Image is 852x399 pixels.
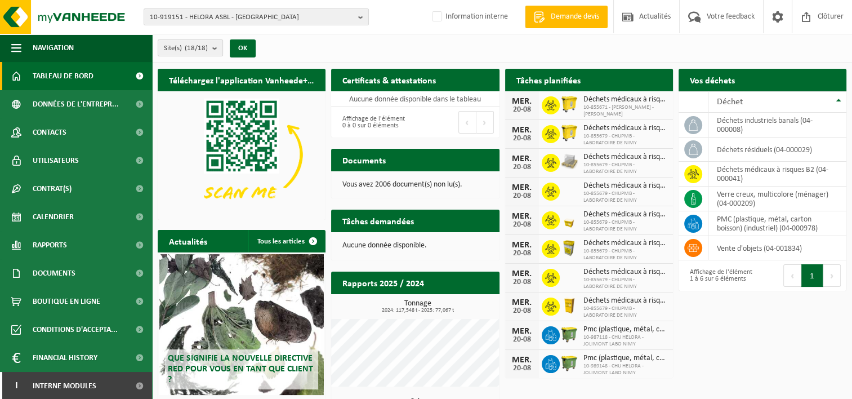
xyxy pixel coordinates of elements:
[583,210,667,219] span: Déchets médicaux à risques b2
[33,203,74,231] span: Calendrier
[583,181,667,190] span: Déchets médicaux à risques b2
[33,147,79,175] span: Utilisateurs
[583,277,667,290] span: 10-855679 - CHUPMB - LABORATOIRE DE NIMY
[583,153,667,162] span: Déchets médicaux à risques b2
[583,305,667,319] span: 10-855679 - CHUPMB - LABORATOIRE DE NIMY
[560,325,579,344] img: WB-1100-HPE-GN-51
[708,187,846,211] td: verre creux, multicolore (ménager) (04-000209)
[511,278,533,286] div: 20-08
[583,354,667,363] span: Pmc (plastique, métal, carton boisson) (industriel)
[560,353,579,373] img: WB-1100-HPE-GN-51
[505,69,592,91] h2: Tâches planifiées
[158,69,325,91] h2: Téléchargez l'application Vanheede+ maintenant!
[185,45,208,52] count: (18/18)
[783,264,801,287] button: Previous
[511,154,533,163] div: MER.
[458,111,476,134] button: Previous
[583,162,667,175] span: 10-855679 - CHUPMB - LABORATOIRE DE NIMY
[511,298,533,307] div: MER.
[583,325,667,334] span: Pmc (plastique, métal, carton boisson) (industriel)
[164,40,208,57] span: Site(s)
[560,210,579,229] img: LP-SB-00030-HPE-C6
[33,316,118,344] span: Conditions d'accepta...
[560,152,579,171] img: LP-PA-00000-WDN-11
[230,39,256,57] button: OK
[583,248,667,261] span: 10-855679 - CHUPMB - LABORATOIRE DE NIMY
[159,254,324,395] a: Que signifie la nouvelle directive RED pour vous en tant que client ?
[33,62,93,90] span: Tableau de bord
[511,365,533,373] div: 20-08
[708,211,846,236] td: PMC (plastique, métal, carton boisson) (industriel) (04-000978)
[511,163,533,171] div: 20-08
[583,268,667,277] span: Déchets médicaux à risques b2
[801,264,823,287] button: 1
[430,8,508,25] label: Information interne
[337,110,409,135] div: Affichage de l'élément 0 à 0 sur 0 éléments
[33,90,119,118] span: Données de l'entrepr...
[708,113,846,138] td: déchets industriels banals (04-000008)
[708,138,846,162] td: déchets résiduels (04-000029)
[511,212,533,221] div: MER.
[511,126,533,135] div: MER.
[33,118,66,147] span: Contacts
[548,11,602,23] span: Demande devis
[511,221,533,229] div: 20-08
[33,231,67,259] span: Rapports
[708,236,846,260] td: vente d'objets (04-001834)
[583,104,667,118] span: 10-855671 - [PERSON_NAME] - [PERSON_NAME]
[331,69,447,91] h2: Certificats & attestations
[511,250,533,258] div: 20-08
[511,183,533,192] div: MER.
[331,149,397,171] h2: Documents
[33,34,74,62] span: Navigation
[525,6,608,28] a: Demande devis
[511,269,533,278] div: MER.
[717,97,743,107] span: Déchet
[511,241,533,250] div: MER.
[342,242,488,250] p: Aucune donnée disponible.
[342,181,488,189] p: Vous avez 2006 document(s) non lu(s).
[511,192,533,200] div: 20-08
[560,123,579,143] img: WB-0770-HPE-YW-14
[511,356,533,365] div: MER.
[337,308,499,313] span: 2024: 117,548 t - 2025: 77,067 t
[331,210,425,232] h2: Tâches demandées
[583,190,667,204] span: 10-855679 - CHUPMB - LABORATOIRE DE NIMY
[158,39,223,56] button: Site(s)(18/18)
[511,97,533,106] div: MER.
[583,363,667,376] span: 10-989148 - CHU HELORA - JOLIMONT LABO NIMY
[583,95,667,104] span: Déchets médicaux à risques b2
[402,294,498,316] a: Consulter les rapports
[708,162,846,187] td: déchets médicaux à risques B2 (04-000041)
[560,296,579,315] img: LP-SB-00060-HPE-C6
[511,106,533,114] div: 20-08
[511,307,533,315] div: 20-08
[684,263,757,288] div: Affichage de l'élément 1 à 6 sur 6 éléments
[331,91,499,107] td: Aucune donnée disponible dans le tableau
[248,230,324,252] a: Tous les articles
[158,91,325,218] img: Download de VHEPlus App
[583,219,667,233] span: 10-855679 - CHUPMB - LABORATOIRE DE NIMY
[511,336,533,344] div: 20-08
[583,296,667,305] span: Déchets médicaux à risques b2
[511,135,533,143] div: 20-08
[33,287,100,316] span: Boutique en ligne
[33,175,72,203] span: Contrat(s)
[33,344,97,372] span: Financial History
[823,264,841,287] button: Next
[476,111,494,134] button: Next
[583,239,667,248] span: Déchets médicaux à risques b2
[337,300,499,313] h3: Tonnage
[583,334,667,348] span: 10-987118 - CHU HELORA - JOLIMONT LABO NIMY
[679,69,746,91] h2: Vos déchets
[33,259,75,287] span: Documents
[583,124,667,133] span: Déchets médicaux à risques b2
[331,272,435,294] h2: Rapports 2025 / 2024
[168,354,313,384] span: Que signifie la nouvelle directive RED pour vous en tant que client ?
[158,230,218,252] h2: Actualités
[560,238,579,258] img: LP-SB-00045-CRB-21
[144,8,369,25] button: 10-919151 - HELORA ASBL - [GEOGRAPHIC_DATA]
[560,95,579,114] img: WB-0770-HPE-YW-14
[511,327,533,336] div: MER.
[583,133,667,147] span: 10-855679 - CHUPMB - LABORATOIRE DE NIMY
